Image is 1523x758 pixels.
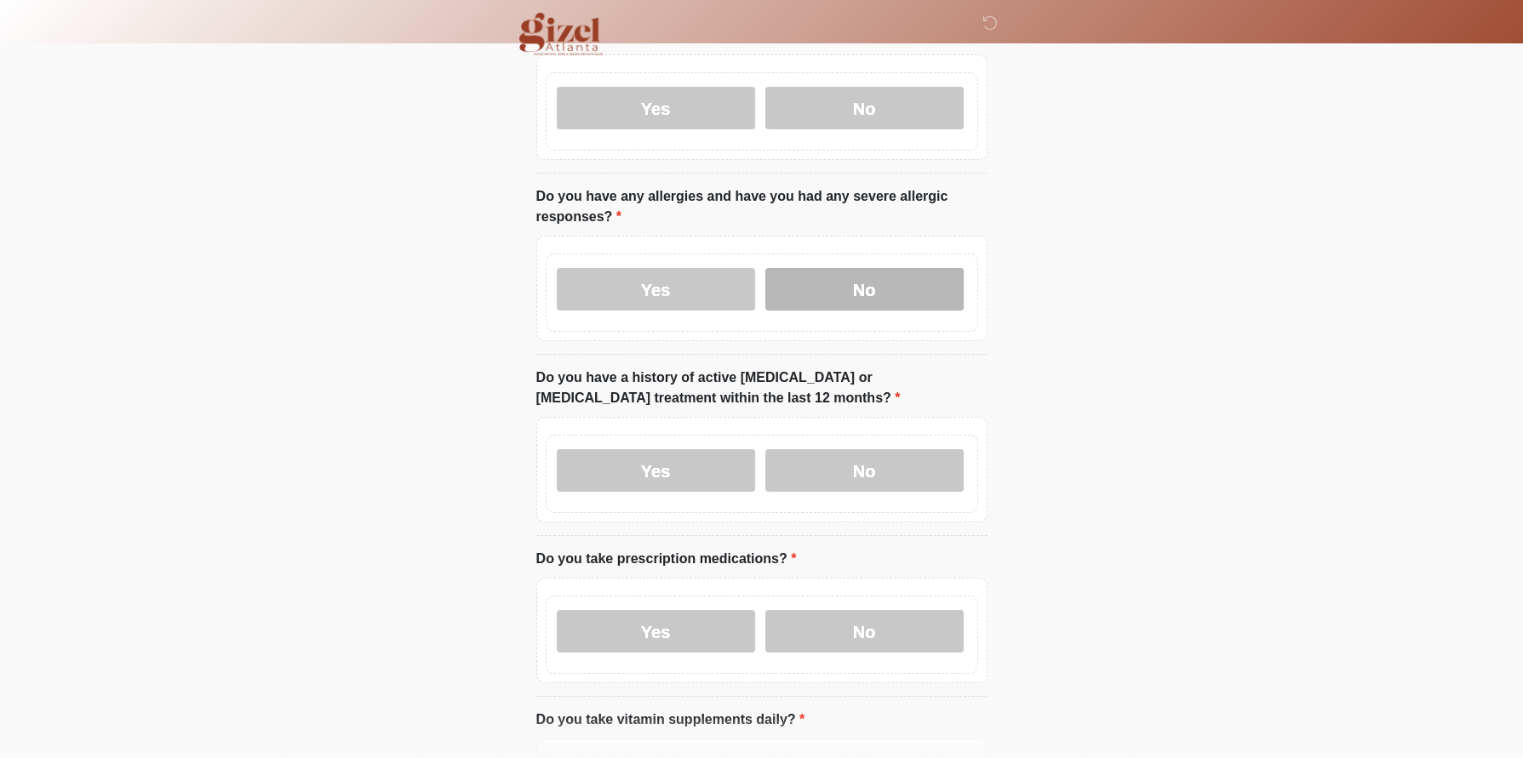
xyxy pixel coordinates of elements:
label: No [765,268,964,311]
label: No [765,449,964,492]
label: No [765,610,964,653]
label: Yes [557,87,755,129]
img: Gizel Atlanta Logo [519,13,604,55]
label: Yes [557,610,755,653]
label: Do you have any allergies and have you had any severe allergic responses? [536,186,988,227]
label: Yes [557,268,755,311]
label: Yes [557,449,755,492]
label: No [765,87,964,129]
label: Do you have a history of active [MEDICAL_DATA] or [MEDICAL_DATA] treatment within the last 12 mon... [536,368,988,408]
label: Do you take prescription medications? [536,549,797,569]
label: Do you take vitamin supplements daily? [536,710,805,730]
